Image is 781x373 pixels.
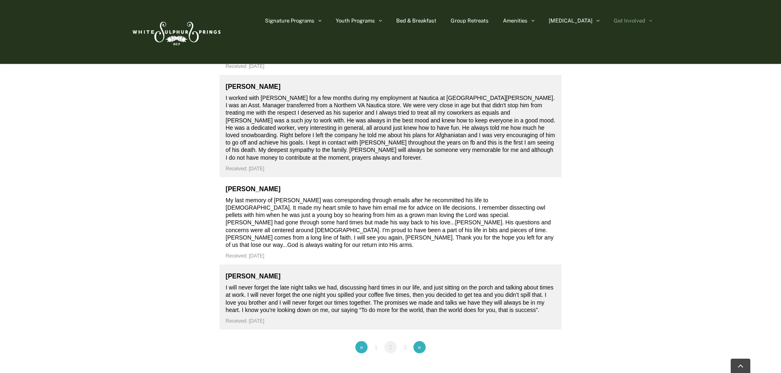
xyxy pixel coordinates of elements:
p: I will never forget the late night talks we had, discussing hard times in our life, and just sitt... [226,284,555,314]
a: Powered by Prayer Engine [220,356,280,372]
h4: Received: [DATE] [226,319,555,323]
h4: Received: [DATE] [226,64,555,69]
span: Signature Programs [265,18,314,23]
h4: Received: [DATE] [226,253,555,258]
span: Youth Programs [336,18,375,23]
a: 3 [399,341,411,353]
span: Amenities [503,18,527,23]
a: » [413,341,426,353]
img: White Sulphur Springs Logo [129,13,223,51]
a: 1 [370,341,382,353]
p: My last memory of [PERSON_NAME] was corresponding through emails after he recommitted his life to... [226,197,555,249]
span: Group Retreats [451,18,489,23]
p: I worked with [PERSON_NAME] for a few months during my employment at Nautica at [GEOGRAPHIC_DATA]... [226,94,555,161]
a: [PERSON_NAME] [226,273,281,280]
a: « [355,341,368,353]
span: Bed & Breakfast [396,18,436,23]
a: [PERSON_NAME] [226,185,281,192]
h4: Received: [DATE] [226,166,555,171]
a: [PERSON_NAME] [226,83,281,90]
span: Get Involved [614,18,645,23]
span: 2 [384,341,397,353]
span: [MEDICAL_DATA] [549,18,592,23]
